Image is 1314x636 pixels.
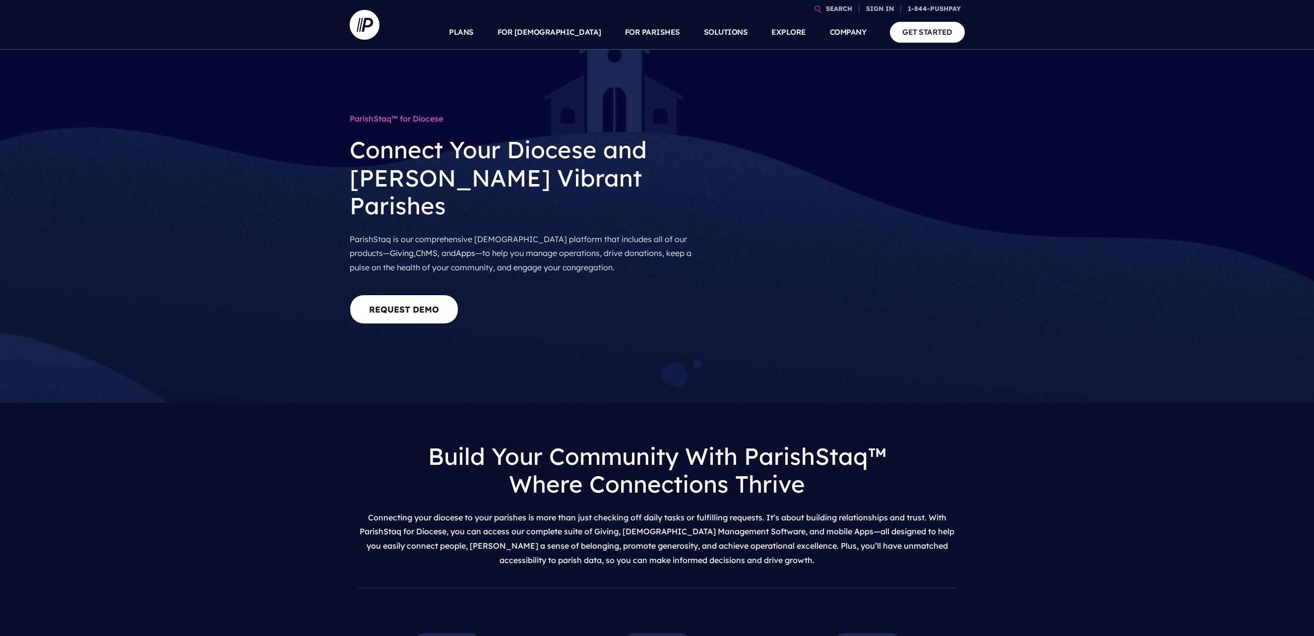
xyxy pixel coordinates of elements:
[449,15,474,50] a: PLANS
[830,15,867,50] a: COMPANY
[390,248,414,258] a: Giving
[350,128,702,228] h2: Connect Your Diocese and [PERSON_NAME] Vibrant Parishes
[350,295,458,324] a: REQUEST DEMO
[416,248,438,258] a: ChMS
[456,248,475,258] a: Apps
[771,15,806,50] a: EXPLORE
[350,109,702,128] h1: ParishStaq™ for Diocese
[704,15,748,50] a: SOLUTIONS
[358,435,957,507] h2: Build Your Community With ParishStaq™ Where Connections Thrive
[350,228,702,279] p: ParishStaq is our comprehensive [DEMOGRAPHIC_DATA] platform that includes all of our products— , ...
[360,512,954,565] span: Connecting your diocese to your parishes is more than just checking off daily tasks or fulfilling...
[890,22,965,42] a: GET STARTED
[498,15,601,50] a: FOR [DEMOGRAPHIC_DATA]
[625,15,680,50] a: FOR PARISHES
